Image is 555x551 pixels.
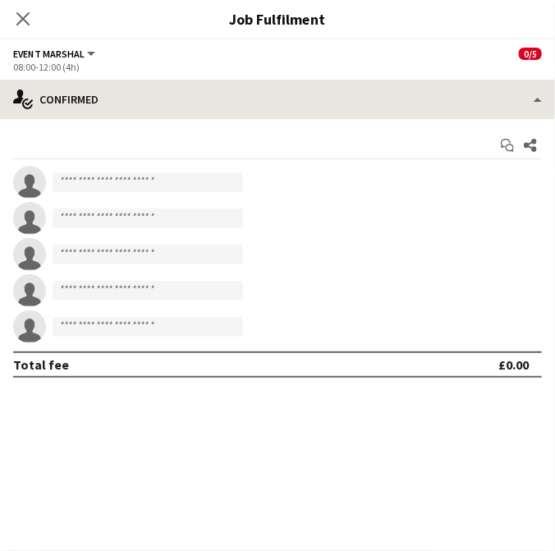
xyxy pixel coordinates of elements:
span: Event Marshal [13,48,85,60]
div: £0.00 [498,356,529,373]
span: 0/5 [519,48,542,60]
button: Event Marshal [13,48,98,60]
div: Total fee [13,356,69,373]
div: 08:00-12:00 (4h) [13,61,542,73]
